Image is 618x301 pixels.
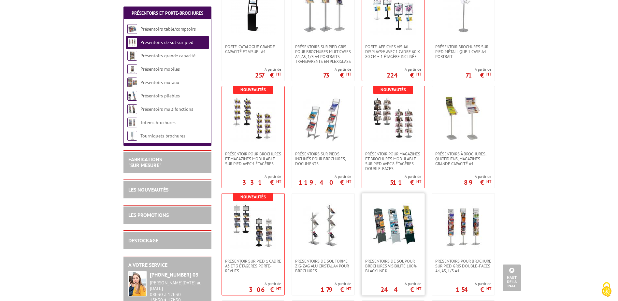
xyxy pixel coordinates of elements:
[127,51,137,61] img: Présentoirs grande capacité
[127,91,137,101] img: Présentoirs pliables
[387,73,421,77] p: 224 €
[225,151,281,166] span: présentoir pour brochures et magazines modulable sur pied avec 4 étagères
[365,44,421,59] span: PORTE-AFFICHES VISUAL-DISPLAYS® AVEC 1 CADRE 60 X 80 CM + 1 ÉTAGÈRE INCLINÉE
[346,286,351,291] sup: HT
[249,288,281,292] p: 306 €
[140,133,185,139] a: Tourniquets brochures
[456,281,491,286] span: A partir de
[323,73,351,77] p: 73 €
[323,67,351,72] span: A partir de
[292,151,354,166] a: Présentoirs sur pieds inclinés pour brochures, documents
[595,279,618,301] button: Cookies (fenêtre modale)
[295,44,351,64] span: Présentoirs sur pied GRIS pour brochures multicases A4, A5, 1/3 A4 Portraits transparents en plex...
[222,151,284,166] a: présentoir pour brochures et magazines modulable sur pied avec 4 étagères
[240,87,266,93] b: Nouveautés
[140,79,179,85] a: Présentoirs muraux
[128,186,168,193] a: LES NOUVEAUTÉS
[132,10,203,16] a: Présentoirs et Porte-brochures
[222,44,284,54] a: Porte-Catalogue grande capacité et Visuel A4
[440,203,486,249] img: Présentoirs pour brochure sur pied GRIS double-faces A4, A5, 1/3 A4
[300,203,346,249] img: Présentoirs de sol forme ZIG-ZAG Alu Cristal A4 pour brochures
[128,156,162,168] a: FABRICATIONS"Sur Mesure"
[127,118,137,127] img: Totems brochures
[416,179,421,184] sup: HT
[255,73,281,77] p: 257 €
[381,87,406,93] b: Nouveautés
[416,286,421,291] sup: HT
[298,180,351,184] p: 119.40 €
[464,180,491,184] p: 89 €
[464,174,491,179] span: A partir de
[362,259,424,273] a: Présentoirs de sol pour brochures visibilité 100% Blackline®
[128,237,158,244] a: DESTOCKAGE
[370,203,416,249] img: Présentoirs de sol pour brochures visibilité 100% Blackline®
[432,151,495,166] a: Présentoirs à brochures, quotidiens, magazines grande capacité A4
[416,71,421,77] sup: HT
[127,64,137,74] img: Présentoirs mobiles
[435,151,491,166] span: Présentoirs à brochures, quotidiens, magazines grande capacité A4
[346,71,351,77] sup: HT
[222,259,284,273] a: Présentoir sur pied 1 cadre A3 et 3 étagères porte-revues
[486,286,491,291] sup: HT
[292,259,354,273] a: Présentoirs de sol forme ZIG-ZAG Alu Cristal A4 pour brochures
[295,259,351,273] span: Présentoirs de sol forme ZIG-ZAG Alu Cristal A4 pour brochures
[486,71,491,77] sup: HT
[503,265,521,291] a: Haut de la page
[127,24,137,34] img: Présentoirs table/comptoirs
[381,281,421,286] span: A partir de
[365,259,421,273] span: Présentoirs de sol pour brochures visibilité 100% Blackline®
[292,44,354,64] a: Présentoirs sur pied GRIS pour brochures multicases A4, A5, 1/3 A4 Portraits transparents en plex...
[255,67,281,72] span: A partir de
[225,259,281,273] span: Présentoir sur pied 1 cadre A3 et 3 étagères porte-revues
[140,120,176,125] a: Totems brochures
[128,262,207,268] h2: A votre service
[298,174,351,179] span: A partir de
[598,281,615,298] img: Cookies (fenêtre modale)
[466,73,491,77] p: 71 €
[128,212,169,218] a: LES PROMOTIONS
[127,131,137,141] img: Tourniquets brochures
[276,179,281,184] sup: HT
[456,288,491,292] p: 154 €
[466,67,491,72] span: A partir de
[128,271,147,296] img: widget-service.jpg
[346,179,351,184] sup: HT
[365,151,421,171] span: présentoir pour magazines et brochures modulable sur pied avec 8 étagères double-faces
[432,44,495,59] a: Présentoir brochures sur pied métallique 1 case A4 Portrait
[249,281,281,286] span: A partir de
[362,151,424,171] a: présentoir pour magazines et brochures modulable sur pied avec 8 étagères double-faces
[140,53,195,59] a: Présentoirs grande capacité
[150,271,198,278] strong: [PHONE_NUMBER] 03
[242,174,281,179] span: A partir de
[240,194,266,200] b: Nouveautés
[127,37,137,47] img: Présentoirs de sol sur pied
[321,281,351,286] span: A partir de
[300,96,346,142] img: Présentoirs sur pieds inclinés pour brochures, documents
[276,286,281,291] sup: HT
[230,96,276,142] img: présentoir pour brochures et magazines modulable sur pied avec 4 étagères
[432,259,495,273] a: Présentoirs pour brochure sur pied GRIS double-faces A4, A5, 1/3 A4
[370,96,416,142] img: présentoir pour magazines et brochures modulable sur pied avec 8 étagères double-faces
[390,174,421,179] span: A partir de
[150,280,207,291] div: [PERSON_NAME][DATE] au [DATE]
[140,26,196,32] a: Présentoirs table/comptoirs
[295,151,351,166] span: Présentoirs sur pieds inclinés pour brochures, documents
[435,259,491,273] span: Présentoirs pour brochure sur pied GRIS double-faces A4, A5, 1/3 A4
[140,93,180,99] a: Présentoirs pliables
[127,78,137,87] img: Présentoirs muraux
[321,288,351,292] p: 179 €
[140,66,180,72] a: Présentoirs mobiles
[435,44,491,59] span: Présentoir brochures sur pied métallique 1 case A4 Portrait
[440,96,486,142] img: Présentoirs à brochures, quotidiens, magazines grande capacité A4
[140,106,193,112] a: Présentoirs multifonctions
[387,67,421,72] span: A partir de
[225,44,281,54] span: Porte-Catalogue grande capacité et Visuel A4
[390,180,421,184] p: 511 €
[140,39,193,45] a: Présentoirs de sol sur pied
[230,203,276,249] img: Présentoir sur pied 1 cadre A3 et 3 étagères porte-revues
[381,288,421,292] p: 244 €
[242,180,281,184] p: 331 €
[362,44,424,59] a: PORTE-AFFICHES VISUAL-DISPLAYS® AVEC 1 CADRE 60 X 80 CM + 1 ÉTAGÈRE INCLINÉE
[276,71,281,77] sup: HT
[486,179,491,184] sup: HT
